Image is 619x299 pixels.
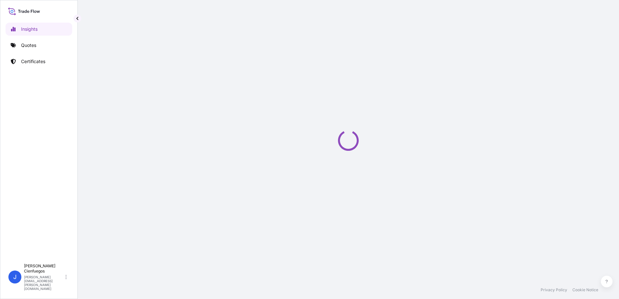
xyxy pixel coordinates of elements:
p: Quotes [21,42,36,49]
p: [PERSON_NAME][EMAIL_ADDRESS][PERSON_NAME][DOMAIN_NAME] [24,275,64,291]
a: Privacy Policy [541,287,567,293]
a: Insights [6,23,72,36]
a: Cookie Notice [572,287,598,293]
a: Quotes [6,39,72,52]
p: Certificates [21,58,45,65]
p: [PERSON_NAME] Cienfuegos [24,263,64,274]
span: J [13,274,17,280]
a: Certificates [6,55,72,68]
p: Insights [21,26,38,32]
